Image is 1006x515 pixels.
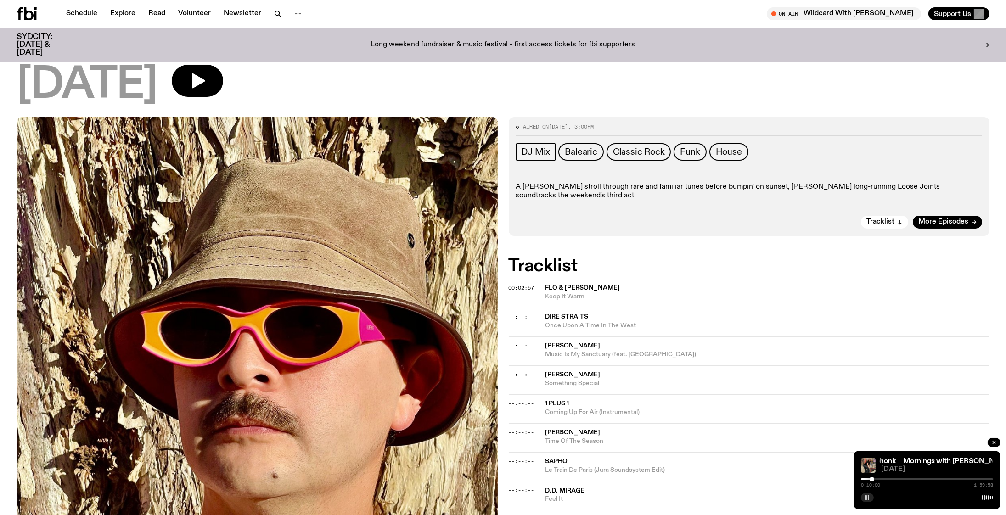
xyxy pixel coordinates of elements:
span: --:--:-- [509,400,534,407]
a: DJ Mix [516,143,556,161]
span: 1:59:58 [974,483,993,487]
span: Funk [680,147,700,157]
a: Funk [674,143,706,161]
span: [DATE] [549,123,568,130]
span: Le Train De Paris (Jura Soundsystem Edit) [545,466,990,475]
span: --:--:-- [509,458,534,465]
span: --:--:-- [509,429,534,436]
span: --:--:-- [509,342,534,349]
a: More Episodes [913,216,982,229]
span: D.D. Mirage [545,487,585,494]
span: Balearic [565,147,597,157]
span: Flo & [PERSON_NAME] [545,285,620,291]
a: Volunteer [173,7,216,20]
img: An action shot of Jim throwing their ass back in the fbi studio. Their ass looks perfectly shaped... [861,458,876,473]
span: 1 Plus 1 [545,400,569,407]
span: Feel It [545,495,910,504]
span: --:--:-- [509,313,534,320]
span: Keep It Warm [545,292,990,301]
h2: Tracklist [509,258,990,274]
span: House [716,147,742,157]
span: Time Of The Season [545,437,990,446]
a: Classic Rock [607,143,671,161]
span: Tracklist [866,218,894,225]
span: , 3:00pm [568,123,594,130]
span: Music Is My Sanctuary (feat. [GEOGRAPHIC_DATA]) [545,350,990,359]
span: Dire Straits [545,313,589,320]
span: Classic Rock [613,147,665,157]
p: Long weekend fundraiser & music festival - first access tickets for fbi supporters [371,41,635,49]
a: Mornings with [PERSON_NAME] / feel the phonk [733,458,896,465]
span: Something Special [545,379,990,388]
button: Tracklist [861,216,908,229]
span: --:--:-- [509,371,534,378]
span: More Episodes [918,218,968,225]
a: House [709,143,748,161]
span: [PERSON_NAME] [545,429,601,436]
span: Support Us [934,10,971,18]
button: 00:02:57 [509,285,534,291]
span: --:--:-- [509,487,534,494]
button: Support Us [928,7,989,20]
a: Schedule [61,7,103,20]
span: [DATE] [17,65,157,106]
p: A [PERSON_NAME] stroll through rare and familiar tunes before bumpin' on sunset, [PERSON_NAME] lo... [516,183,983,200]
a: Explore [105,7,141,20]
span: DJ Mix [522,147,551,157]
h3: SYDCITY: [DATE] & [DATE] [17,33,75,56]
span: [PERSON_NAME] [545,342,601,349]
span: Sapho [545,458,568,465]
span: Coming Up For Air (Instrumental) [545,408,990,417]
span: Aired on [523,123,549,130]
span: 0:10:00 [861,483,880,487]
span: [PERSON_NAME] [545,371,601,378]
a: Balearic [558,143,603,161]
span: [DATE] [881,466,993,473]
span: 00:02:57 [509,284,534,291]
button: On AirWildcard With [PERSON_NAME] [767,7,921,20]
span: Once Upon A Time In The West [545,321,990,330]
a: Newsletter [218,7,267,20]
a: Read [143,7,171,20]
